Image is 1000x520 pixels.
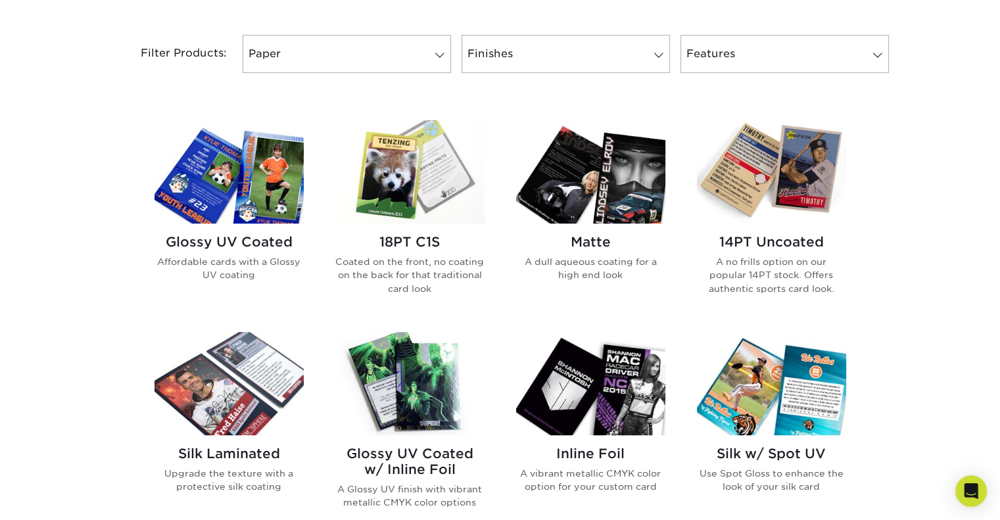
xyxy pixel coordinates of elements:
[516,120,665,224] img: Matte Trading Cards
[955,475,987,507] div: Open Intercom Messenger
[516,120,665,316] a: Matte Trading Cards Matte A dull aqueous coating for a high end look
[155,332,304,435] img: Silk Laminated Trading Cards
[680,35,889,73] a: Features
[697,467,846,494] p: Use Spot Gloss to enhance the look of your silk card
[697,255,846,295] p: A no frills option on our popular 14PT stock. Offers authentic sports card look.
[155,120,304,316] a: Glossy UV Coated Trading Cards Glossy UV Coated Affordable cards with a Glossy UV coating
[462,35,670,73] a: Finishes
[516,446,665,461] h2: Inline Foil
[516,234,665,250] h2: Matte
[335,120,485,316] a: 18PT C1S Trading Cards 18PT C1S Coated on the front, no coating on the back for that traditional ...
[516,332,665,435] img: Inline Foil Trading Cards
[155,234,304,250] h2: Glossy UV Coated
[335,483,485,509] p: A Glossy UV finish with vibrant metallic CMYK color options
[516,467,665,494] p: A vibrant metallic CMYK color option for your custom card
[243,35,451,73] a: Paper
[335,332,485,435] img: Glossy UV Coated w/ Inline Foil Trading Cards
[697,120,846,316] a: 14PT Uncoated Trading Cards 14PT Uncoated A no frills option on our popular 14PT stock. Offers au...
[155,120,304,224] img: Glossy UV Coated Trading Cards
[335,446,485,477] h2: Glossy UV Coated w/ Inline Foil
[155,255,304,282] p: Affordable cards with a Glossy UV coating
[335,120,485,224] img: 18PT C1S Trading Cards
[335,234,485,250] h2: 18PT C1S
[697,234,846,250] h2: 14PT Uncoated
[155,446,304,461] h2: Silk Laminated
[697,332,846,435] img: Silk w/ Spot UV Trading Cards
[516,255,665,282] p: A dull aqueous coating for a high end look
[3,480,112,515] iframe: Google Customer Reviews
[697,446,846,461] h2: Silk w/ Spot UV
[155,467,304,494] p: Upgrade the texture with a protective silk coating
[335,255,485,295] p: Coated on the front, no coating on the back for that traditional card look
[697,120,846,224] img: 14PT Uncoated Trading Cards
[106,35,237,73] div: Filter Products:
